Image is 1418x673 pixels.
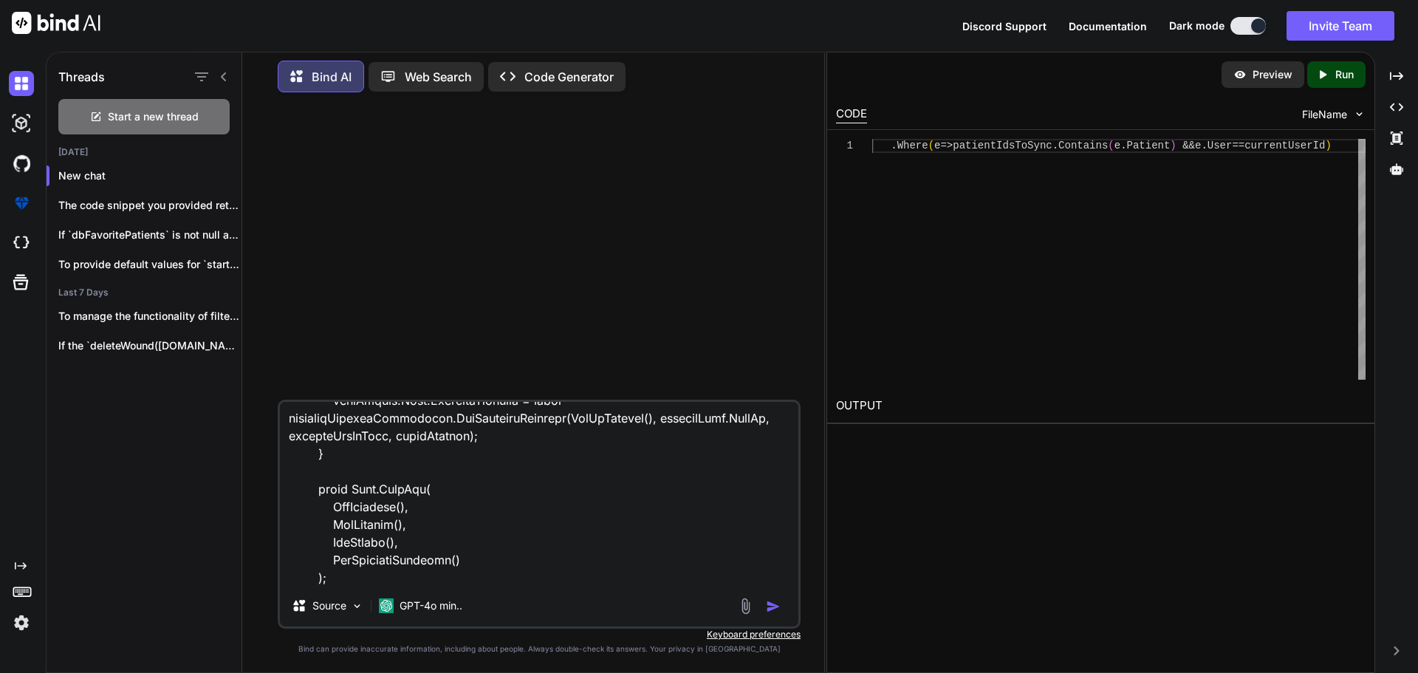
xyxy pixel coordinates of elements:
img: cloudideIcon [9,230,34,256]
span: e [934,140,940,151]
img: darkAi-studio [9,111,34,136]
span: ) [1170,140,1176,151]
img: GPT-4o mini [379,598,394,613]
h2: Last 7 Days [47,287,242,298]
p: Source [312,598,346,613]
p: The code snippet you provided retrieves ... [58,198,242,213]
h2: [DATE] [47,146,242,158]
img: Pick Models [351,600,363,612]
p: GPT-4o min.. [400,598,462,613]
span: . [891,140,897,151]
h1: Threads [58,68,105,86]
img: preview [1233,68,1247,81]
textarea: lorem ipsum Dolo<SitaMetcon<AdipiscIngeLitsedDoe>> TempOrincidiDuntu(labo etDolOreMagnaal, eni? a... [280,402,798,585]
p: Code Generator [524,68,614,86]
span: FileName [1302,107,1347,122]
img: attachment [737,598,754,615]
button: Documentation [1069,18,1147,34]
span: currentUserId [1244,140,1325,151]
button: Invite Team [1287,11,1394,41]
p: Preview [1253,67,1292,82]
p: If the `deleteWound([DOMAIN_NAME])` function is not being... [58,338,242,353]
p: Bind can provide inaccurate information, including about people. Always double-check its answers.... [278,643,801,655]
span: patientIdsToSync [953,140,1052,151]
span: ( [928,140,934,151]
span: Discord Support [962,20,1047,33]
img: Bind AI [12,12,100,34]
img: icon [766,599,781,614]
span: . [1120,140,1126,151]
p: If `dbFavoritePatients` is not null and ... [58,228,242,242]
span: => [940,140,953,151]
h2: OUTPUT [827,389,1374,423]
button: Discord Support [962,18,1047,34]
img: premium [9,191,34,216]
span: Patient [1126,140,1170,151]
span: == [1232,140,1244,151]
p: Web Search [405,68,472,86]
p: New chat [58,168,242,183]
img: githubDark [9,151,34,176]
div: CODE [836,106,867,123]
p: To provide default values for `startDate... [58,257,242,272]
span: . [1052,140,1058,151]
span: ( [1108,140,1114,151]
p: To manage the functionality of filtering patient... [58,309,242,324]
span: e [1114,140,1120,151]
div: 1 [836,139,853,153]
img: chevron down [1353,108,1366,120]
span: Where [897,140,928,151]
span: && [1182,140,1195,151]
p: Run [1335,67,1354,82]
span: Dark mode [1169,18,1225,33]
span: User [1207,140,1232,151]
span: Start a new thread [108,109,199,124]
p: Bind AI [312,68,352,86]
span: Contains [1058,140,1108,151]
p: Keyboard preferences [278,629,801,640]
span: Documentation [1069,20,1147,33]
img: darkChat [9,71,34,96]
span: ) [1325,140,1331,151]
span: e [1195,140,1201,151]
span: . [1201,140,1207,151]
img: settings [9,610,34,635]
